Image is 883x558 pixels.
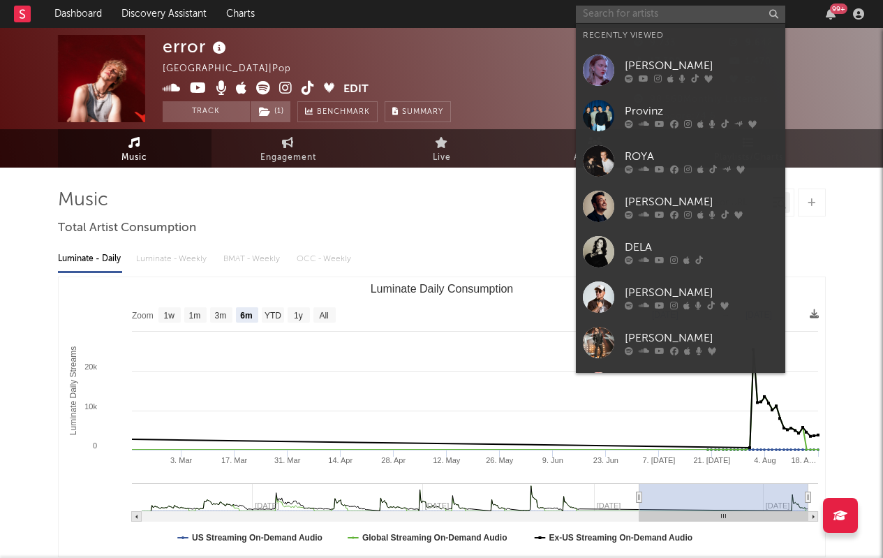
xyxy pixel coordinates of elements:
[212,129,365,168] a: Engagement
[642,456,675,464] text: 7. [DATE]
[58,129,212,168] a: Music
[328,456,353,464] text: 14. Apr
[121,149,147,166] span: Music
[163,35,230,58] div: error
[576,93,785,138] a: Provinz
[625,284,778,301] div: [PERSON_NAME]
[132,311,154,321] text: Zoom
[693,456,730,464] text: 21. [DATE]
[576,47,785,93] a: [PERSON_NAME]
[625,239,778,256] div: DELA
[240,311,252,321] text: 6m
[625,330,778,346] div: [PERSON_NAME]
[317,104,370,121] span: Benchmark
[576,365,785,411] a: [PERSON_NAME]
[260,149,316,166] span: Engagement
[84,402,97,411] text: 10k
[163,101,250,122] button: Track
[433,149,451,166] span: Live
[519,129,672,168] a: Audience
[791,456,816,464] text: 18. A…
[92,441,96,450] text: 0
[343,81,369,98] button: Edit
[625,148,778,165] div: ROYA
[274,456,301,464] text: 31. Mar
[58,247,122,271] div: Luminate - Daily
[576,138,785,184] a: ROYA
[221,456,247,464] text: 17. Mar
[402,108,443,116] span: Summary
[549,533,692,543] text: Ex-US Streaming On-Demand Audio
[625,57,778,74] div: [PERSON_NAME]
[754,456,776,464] text: 4. Aug
[576,6,785,23] input: Search for artists
[574,149,616,166] span: Audience
[593,456,618,464] text: 23. Jun
[84,362,97,371] text: 20k
[576,229,785,274] a: DELA
[365,129,519,168] a: Live
[251,101,290,122] button: (1)
[576,320,785,365] a: [PERSON_NAME]
[297,101,378,122] a: Benchmark
[170,456,193,464] text: 3. Mar
[319,311,328,321] text: All
[68,346,77,435] text: Luminate Daily Streams
[163,61,307,78] div: [GEOGRAPHIC_DATA] | Pop
[59,277,825,557] svg: Luminate Daily Consumption
[188,311,200,321] text: 1m
[385,101,451,122] button: Summary
[830,3,847,14] div: 99 +
[250,101,291,122] span: ( 1 )
[576,274,785,320] a: [PERSON_NAME]
[625,103,778,119] div: Provinz
[214,311,226,321] text: 3m
[826,8,836,20] button: 99+
[542,456,563,464] text: 9. Jun
[433,456,461,464] text: 12. May
[381,456,406,464] text: 28. Apr
[294,311,303,321] text: 1y
[576,184,785,229] a: [PERSON_NAME]
[486,456,514,464] text: 26. May
[583,27,778,44] div: Recently Viewed
[370,283,513,295] text: Luminate Daily Consumption
[625,193,778,210] div: [PERSON_NAME]
[163,311,175,321] text: 1w
[264,311,281,321] text: YTD
[192,533,322,543] text: US Streaming On-Demand Audio
[58,220,196,237] span: Total Artist Consumption
[362,533,507,543] text: Global Streaming On-Demand Audio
